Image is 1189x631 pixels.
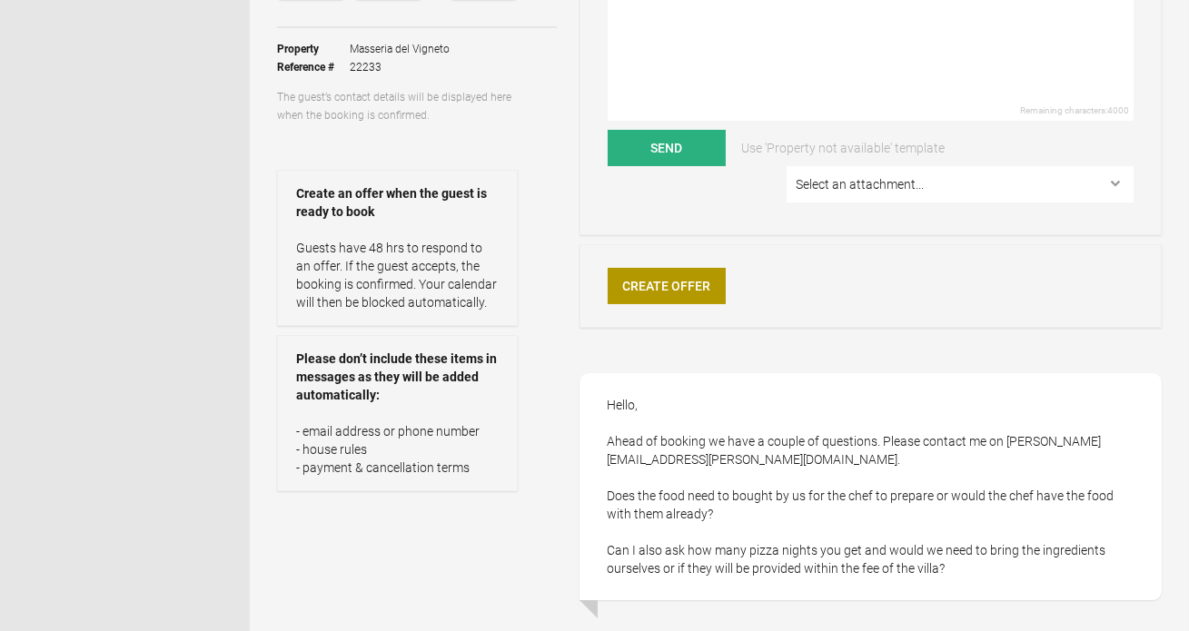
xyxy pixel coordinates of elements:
button: Send [608,130,726,166]
div: Hello, Ahead of booking we have a couple of questions. Please contact me on [PERSON_NAME][EMAIL_A... [580,373,1162,600]
strong: Please don’t include these items in messages as they will be added automatically: [296,350,499,404]
span: 22233 [350,58,450,76]
p: Guests have 48 hrs to respond to an offer. If the guest accepts, the booking is confirmed. Your c... [296,239,499,311]
a: Create Offer [608,268,726,304]
strong: Reference # [277,58,350,76]
strong: Create an offer when the guest is ready to book [296,184,499,221]
p: - email address or phone number - house rules - payment & cancellation terms [296,422,499,477]
span: Masseria del Vigneto [350,40,450,58]
strong: Property [277,40,350,58]
p: The guest’s contact details will be displayed here when the booking is confirmed. [277,88,518,124]
a: Use 'Property not available' template [728,130,957,166]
